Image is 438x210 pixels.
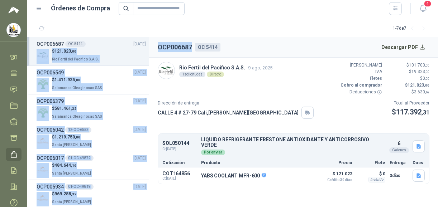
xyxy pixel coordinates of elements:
p: LIQUIDO REFRIGERANTE FRESTONE ANTIOXIDANTE Y ANTICORROSIVO VERDE [201,137,385,148]
p: Precio [316,161,352,165]
span: 19.323 [411,69,429,74]
p: Rio Fertil del Pacífico S.A.S. [179,64,273,72]
p: $ [386,75,429,82]
p: $ [52,162,92,169]
span: C: [DATE] [162,146,197,152]
div: 1 solicitudes [179,72,205,77]
span: ,00 [75,78,80,82]
a: OCP00601701-OC-49872[DATE] Company Logo$484.644,16Santa [PERSON_NAME] [37,154,146,177]
p: YABS COOLANT MFR-600 [201,173,266,179]
div: 12-OC-6553 [65,127,91,133]
span: Rio Fertil del Pacífico S.A.S. [52,57,99,61]
h3: OCP006549 [37,69,64,77]
span: 1.411.935 [54,77,80,82]
p: Fletes [339,75,382,82]
p: $ [386,68,429,75]
a: OCP00604212-OC-6553[DATE] Company Logo$1.219.750,00Santa [PERSON_NAME] [37,126,146,148]
div: 01-OC-49819 [65,184,94,190]
img: Company Logo [37,49,49,62]
span: 9 ago, 2025 [248,65,273,70]
p: Entrega [390,161,408,165]
p: - $ [386,89,429,96]
span: 4 [424,0,432,7]
p: Producto [201,161,312,165]
h3: OCP006687 [37,40,64,48]
div: OC 5414 [65,41,86,47]
p: $ [52,191,92,197]
span: 0 [423,76,429,81]
p: $ 0 [357,170,385,178]
h2: OCP006687 [158,42,192,52]
span: [DATE] [133,41,146,48]
p: Docs [413,161,425,165]
div: Directo [207,72,224,77]
div: Incluido [368,177,385,182]
img: Company Logo [37,192,49,204]
span: Santa [PERSON_NAME] [52,171,91,175]
span: 484.644 [54,163,76,168]
img: Company Logo [37,135,49,147]
p: CALLE 4 # 27-79 Cali , [PERSON_NAME][GEOGRAPHIC_DATA] [158,109,299,117]
p: Dirección de entrega [158,100,314,107]
span: ,32 [71,192,76,196]
a: OCP006687OC 5414[DATE] Company Logo$121.023,00Rio Fertil del Pacífico S.A.S. [37,40,146,63]
a: OCP00593401-OC-49819[DATE] Company Logo$969.288,32Santa [PERSON_NAME] [37,183,146,205]
div: 1 - 7 de 7 [393,23,429,34]
h3: OCP006017 [37,154,64,162]
p: SOL050144 [162,141,197,146]
a: OCP006549[DATE] Company Logo$1.411.935,00Salamanca Oleaginosas SAS [37,69,146,91]
span: 969.288 [54,191,76,196]
span: Crédito 30 días [316,178,352,182]
button: Descargar PDF [377,40,430,54]
div: Galones [389,147,409,153]
p: IVA [339,68,382,75]
span: [DATE] [133,126,146,133]
div: Por enviar [201,150,225,155]
span: Salamanca Oleaginosas SAS [52,86,102,90]
span: [DATE] [133,69,146,76]
span: ,00 [71,49,76,53]
div: 01-OC-49872 [65,155,94,161]
p: COT164856 [162,171,197,176]
span: 581.461 [54,106,76,111]
h3: OCP006379 [37,97,64,105]
p: $ [386,82,429,89]
p: Total al Proveedor [392,100,429,107]
span: ,00 [75,135,80,139]
span: 1.219.750 [54,135,80,140]
span: Salamanca Oleaginosas SAS [52,114,102,118]
img: Logo peakr [8,6,19,14]
p: $ [52,105,104,112]
p: $ 121.023 [316,170,352,182]
span: Santa [PERSON_NAME] [52,143,91,147]
p: $ [52,134,92,141]
img: Company Logo [37,78,49,90]
img: Company Logo [37,163,49,176]
span: ,00 [425,77,429,80]
p: Cotización [162,161,197,165]
span: [DATE] [133,98,146,104]
button: 4 [416,2,429,15]
img: Company Logo [7,23,20,37]
p: 3 días [390,171,408,180]
h3: OCP006042 [37,126,64,134]
span: ,69 [425,90,429,94]
p: 6 [397,140,400,147]
p: $ [52,48,100,55]
p: Flete [357,161,385,165]
span: Santa [PERSON_NAME] [52,200,91,204]
span: [DATE] [133,184,146,190]
span: 121.023 [408,83,429,88]
span: 3.630 [414,89,429,94]
p: $ [386,62,429,69]
h3: OCP005934 [37,183,64,191]
p: [PERSON_NAME] [339,62,382,69]
span: ,32 [71,107,76,111]
span: ,00 [425,70,429,74]
span: ,00 [425,63,429,67]
span: ,16 [71,163,76,167]
p: Deducciones [339,89,382,96]
span: 101.700 [409,63,429,68]
h1: Órdenes de Compra [51,3,110,13]
p: $ [392,107,429,118]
